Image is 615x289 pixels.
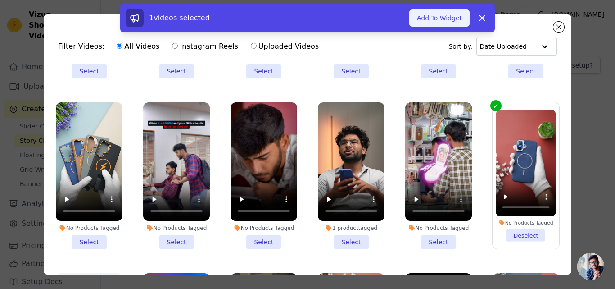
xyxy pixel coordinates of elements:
[149,14,210,22] span: 1 videos selected
[58,36,324,57] div: Filter Videos:
[56,225,122,232] div: No Products Tagged
[409,9,470,27] button: Add To Widget
[172,41,238,52] label: Instagram Reels
[231,225,297,232] div: No Products Tagged
[405,225,472,232] div: No Products Tagged
[116,41,160,52] label: All Videos
[318,225,384,232] div: 1 product tagged
[577,253,604,280] div: Open chat
[496,220,556,226] div: No Products Tagged
[448,37,557,56] div: Sort by:
[143,225,210,232] div: No Products Tagged
[250,41,319,52] label: Uploaded Videos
